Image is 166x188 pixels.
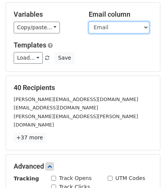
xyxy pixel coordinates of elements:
[14,22,60,33] a: Copy/paste...
[14,133,45,142] a: +37 more
[14,105,98,111] small: [EMAIL_ADDRESS][DOMAIN_NAME]
[14,162,152,171] h5: Advanced
[59,174,92,182] label: Track Opens
[14,114,138,128] small: [PERSON_NAME][EMAIL_ADDRESS][PERSON_NAME][DOMAIN_NAME]
[116,174,145,182] label: UTM Codes
[14,41,46,49] a: Templates
[14,84,152,92] h5: 40 Recipients
[14,175,39,182] strong: Tracking
[128,152,166,188] iframe: Chat Widget
[14,96,138,102] small: [PERSON_NAME][EMAIL_ADDRESS][DOMAIN_NAME]
[14,10,77,19] h5: Variables
[14,52,43,64] a: Load...
[55,52,74,64] button: Save
[89,10,152,19] h5: Email column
